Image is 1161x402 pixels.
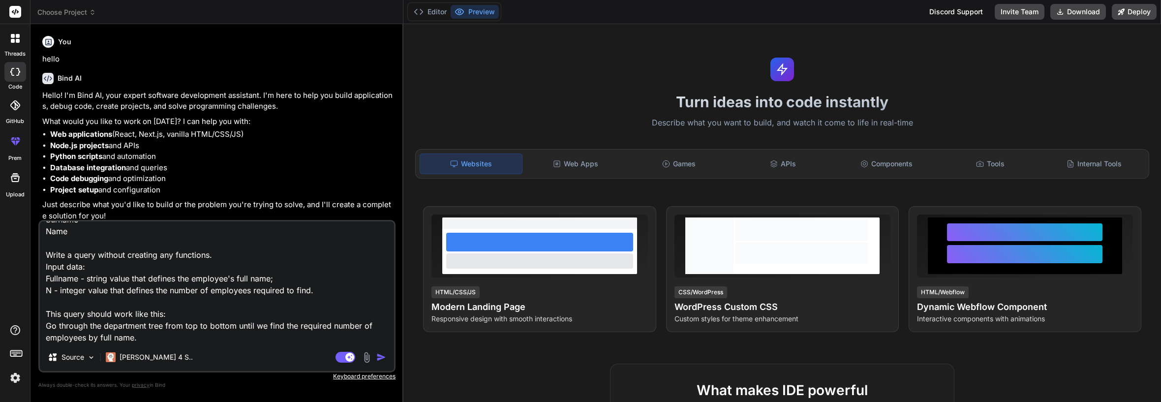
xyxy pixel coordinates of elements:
h4: Dynamic Webflow Component [917,300,1133,314]
div: Discord Support [923,4,989,20]
li: and optimization [50,173,394,185]
p: Always double-check its answers. Your in Bind [38,380,396,390]
h4: WordPress Custom CSS [674,300,890,314]
strong: Database integration [50,163,126,172]
p: Custom styles for theme enhancement [674,314,890,324]
h2: What makes IDE powerful [626,380,938,401]
li: and APIs [50,140,394,152]
h4: Modern Landing Page [431,300,647,314]
button: Editor [410,5,451,19]
img: Claude 4 Sonnet [106,352,116,362]
div: Websites [420,154,522,174]
strong: Python scripts [50,152,102,161]
div: CSS/WordPress [674,286,727,298]
img: icon [376,352,386,362]
span: privacy [132,382,150,388]
p: Just describe what you'd like to build or the problem you're trying to solve, and I'll create a c... [42,199,394,221]
li: and configuration [50,185,394,196]
button: Deploy [1112,4,1157,20]
label: threads [4,50,26,58]
label: code [8,83,22,91]
div: APIs [732,154,834,174]
textarea: I have a PostgreSQL database. This database contains two tables: Table “Department” Id int primar... [40,221,394,343]
p: Source [61,352,84,362]
div: HTML/Webflow [917,286,969,298]
img: Pick Models [87,353,95,362]
strong: Web applications [50,129,112,139]
h1: Turn ideas into code instantly [409,93,1155,111]
div: Games [628,154,730,174]
p: Describe what you want to build, and watch it come to life in real-time [409,117,1155,129]
li: (React, Next.js, vanilla HTML/CSS/JS) [50,129,394,140]
label: GitHub [6,117,24,125]
button: Preview [451,5,499,19]
p: hello [42,54,394,65]
button: Download [1050,4,1106,20]
div: Internal Tools [1043,154,1145,174]
li: and automation [50,151,394,162]
p: Interactive components with animations [917,314,1133,324]
label: prem [8,154,22,162]
li: and queries [50,162,394,174]
p: [PERSON_NAME] 4 S.. [120,352,193,362]
img: attachment [361,352,372,363]
strong: Project setup [50,185,98,194]
strong: Node.js projects [50,141,109,150]
p: What would you like to work on [DATE]? I can help you with: [42,116,394,127]
p: Responsive design with smooth interactions [431,314,647,324]
p: Hello! I'm Bind AI, your expert software development assistant. I'm here to help you build applic... [42,90,394,112]
div: HTML/CSS/JS [431,286,480,298]
h6: Bind AI [58,73,82,83]
span: Choose Project [37,7,96,17]
div: Web Apps [524,154,626,174]
div: Tools [939,154,1041,174]
h6: You [58,37,71,47]
p: Keyboard preferences [38,372,396,380]
label: Upload [6,190,25,199]
img: settings [7,370,24,386]
button: Invite Team [995,4,1044,20]
strong: Code debugging [50,174,108,183]
div: Components [836,154,938,174]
